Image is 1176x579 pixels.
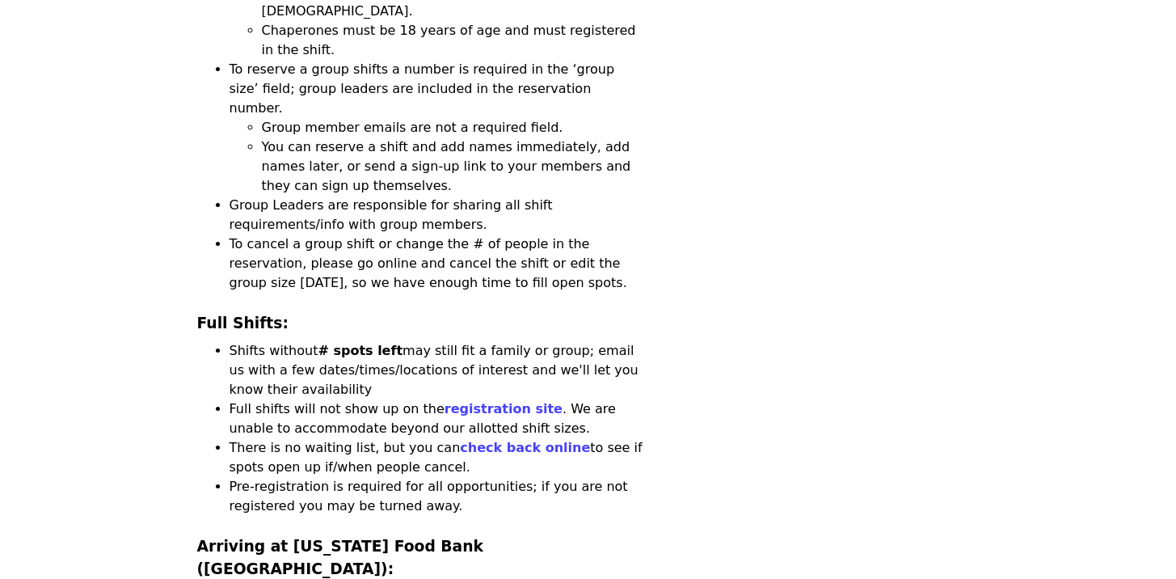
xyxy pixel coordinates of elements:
[230,60,647,196] li: To reserve a group shifts a number is required in the ‘group size’ field; group leaders are inclu...
[460,440,590,455] a: check back online
[262,21,647,60] li: Chaperones must be 18 years of age and must registered in the shift.
[262,137,647,196] li: You can reserve a shift and add names immediately, add names later, or send a sign-up link to you...
[197,538,483,577] strong: Arriving at [US_STATE] Food Bank ([GEOGRAPHIC_DATA]):
[230,235,647,293] li: To cancel a group shift or change the # of people in the reservation, please go online and cancel...
[318,343,403,358] strong: # spots left
[230,477,647,516] li: Pre-registration is required for all opportunities; if you are not registered you may be turned a...
[262,118,647,137] li: Group member emails are not a required field.
[230,341,647,399] li: Shifts without may still fit a family or group; email us with a few dates/times/locations of inte...
[230,438,647,477] li: There is no waiting list, but you can to see if spots open up if/when people cancel.
[445,401,563,416] a: registration site
[230,196,647,235] li: Group Leaders are responsible for sharing all shift requirements/info with group members.
[197,315,289,332] strong: Full Shifts:
[230,399,647,438] li: Full shifts will not show up on the . We are unable to accommodate beyond our allotted shift sizes.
